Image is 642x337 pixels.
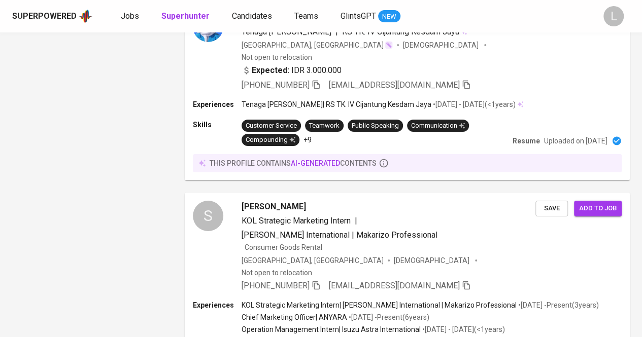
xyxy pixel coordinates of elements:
div: IDR 3.000.000 [242,64,342,77]
div: Customer Service [246,121,297,131]
p: this profile contains contents [210,158,377,168]
p: • [DATE] - Present ( 6 years ) [347,312,429,322]
p: • [DATE] - Present ( 3 years ) [517,300,599,310]
div: Public Speaking [352,121,399,131]
a: Candidates [232,10,274,23]
span: Consumer Goods Rental [245,243,322,251]
span: Add to job [579,203,617,214]
p: Operation Management Intern | Isuzu Astra International [242,324,421,334]
span: [PHONE_NUMBER] [242,281,310,290]
p: Skills [193,120,242,130]
b: Superhunter [161,11,210,21]
span: Save [540,203,563,214]
span: [PERSON_NAME] [242,201,306,213]
span: NEW [378,12,400,22]
span: KOL Strategic Marketing Intern [242,216,351,226]
span: [PHONE_NUMBER] [242,80,310,90]
div: [GEOGRAPHIC_DATA], [GEOGRAPHIC_DATA] [242,40,393,50]
p: +9 [303,135,312,145]
p: Experiences [193,99,242,109]
div: S [193,201,223,231]
span: [PERSON_NAME] International | Makarizo Professional [242,230,437,240]
img: app logo [79,9,92,24]
span: [DEMOGRAPHIC_DATA] [394,255,471,266]
p: Not open to relocation [242,52,312,62]
p: Not open to relocation [242,268,312,278]
div: L [603,6,624,26]
button: Add to job [574,201,622,216]
p: Chief Marketing Officer | ANYARA [242,312,347,322]
div: Communication [411,121,465,131]
p: Uploaded on [DATE] [544,136,607,146]
a: Jobs [121,10,141,23]
div: Compounding [246,135,295,145]
p: • [DATE] - [DATE] ( <1 years ) [431,99,516,109]
a: Superpoweredapp logo [12,9,92,24]
b: Expected: [252,64,289,77]
span: Jobs [121,11,139,21]
p: Tenaga [PERSON_NAME] | RS TK. IV Cijantung Kesdam Jaya [242,99,431,109]
a: Teams [294,10,320,23]
a: [PERSON_NAME]Tenaga [PERSON_NAME]|RS TK. IV Cijantung Kesdam Jaya[GEOGRAPHIC_DATA], [GEOGRAPHIC_D... [185,4,630,180]
span: [EMAIL_ADDRESS][DOMAIN_NAME] [329,80,460,90]
span: [EMAIL_ADDRESS][DOMAIN_NAME] [329,281,460,290]
span: | [355,215,357,227]
span: Candidates [232,11,272,21]
div: [GEOGRAPHIC_DATA], [GEOGRAPHIC_DATA] [242,255,384,266]
p: • [DATE] - [DATE] ( <1 years ) [421,324,505,334]
p: Resume [513,136,540,146]
div: Teamwork [309,121,340,131]
p: KOL Strategic Marketing Intern | [PERSON_NAME] International | Makarizo Professional [242,300,517,310]
p: Experiences [193,300,242,310]
a: GlintsGPT NEW [341,10,400,23]
span: [DEMOGRAPHIC_DATA] [403,40,480,50]
img: magic_wand.svg [385,41,393,49]
a: Superhunter [161,10,212,23]
span: AI-generated [291,159,340,167]
span: Teams [294,11,318,21]
button: Save [535,201,568,216]
div: Superpowered [12,11,77,22]
span: GlintsGPT [341,11,376,21]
